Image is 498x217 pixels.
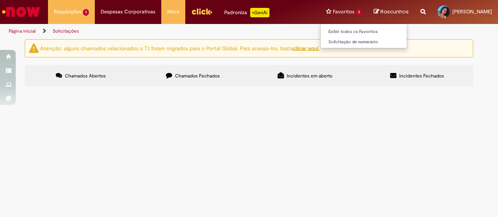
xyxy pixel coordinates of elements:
a: Rascunhos [374,8,409,16]
span: Incidentes Fechados [399,73,444,79]
img: click_logo_yellow_360x200.png [191,6,212,17]
span: Despesas Corporativas [101,8,155,16]
span: Chamados Fechados [175,73,220,79]
div: Padroniza [224,8,269,17]
ul: Favoritos [320,24,407,48]
span: More [167,8,179,16]
ng-bind-html: Atenção: alguns chamados relacionados a T.I foram migrados para o Portal Global. Para acessá-los,... [40,44,319,51]
span: Incidentes em aberto [287,73,332,79]
span: Rascunhos [380,8,409,15]
a: Solicitação de numerário [321,38,407,46]
span: 1 [83,9,89,16]
p: +GenAi [250,8,269,17]
span: Requisições [54,8,81,16]
span: [PERSON_NAME] [452,8,492,15]
ul: Trilhas de página [6,24,326,39]
span: Chamados Abertos [65,73,106,79]
span: Favoritos [333,8,354,16]
a: Exibir todos os Favoritos [321,28,407,36]
span: 1 [356,9,362,16]
a: Solicitações [53,28,79,34]
a: Página inicial [9,28,36,34]
img: ServiceNow [1,4,41,20]
a: clicar aqui. [293,44,319,51]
